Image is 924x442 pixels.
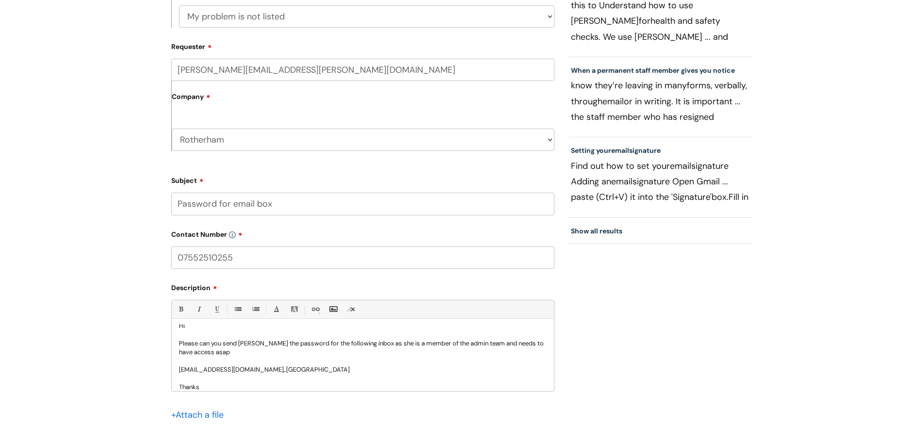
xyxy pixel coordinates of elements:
[571,66,735,75] a: When a permanent staff member gives you notice
[611,176,632,187] span: email
[179,383,547,392] p: Thanks
[193,303,205,315] a: Italic (Ctrl-I)
[231,303,243,315] a: • Unordered List (Ctrl-Shift-7)
[171,407,229,423] div: Attach a file
[172,89,554,111] label: Company
[327,303,339,315] a: Insert Image...
[249,303,261,315] a: 1. Ordered List (Ctrl-Shift-8)
[670,160,691,172] span: email
[270,303,282,315] a: Font Color
[639,15,650,27] span: for
[571,146,661,155] a: Setting youremailsignature
[345,303,357,315] a: Remove formatting (Ctrl-\)
[179,365,547,374] p: [EMAIL_ADDRESS][DOMAIN_NAME],.[GEOGRAPHIC_DATA]
[171,280,554,292] label: Description
[288,303,300,315] a: Back Color
[171,409,176,421] span: +
[571,78,751,124] p: know they’re leaving in many , verbally, through or in writing. It is important ... the staff mem...
[571,158,751,205] p: Find out how to set your signature Adding an signature Open Gmail ... paste (Ctrl+V) it into the ...
[571,227,622,235] a: Show all results
[211,303,223,315] a: Underline(Ctrl-U)
[171,59,554,81] input: Email
[171,173,554,185] label: Subject
[309,303,321,315] a: Link
[179,322,547,330] p: Hi
[611,146,629,155] span: email
[602,96,624,107] span: email
[171,39,554,51] label: Requester
[687,80,711,91] span: forms
[179,339,547,357] p: Please can you send [PERSON_NAME] the password for the following inbox as she is a member of the ...
[712,191,729,203] span: box.
[229,231,236,238] img: info-icon.svg
[175,303,187,315] a: Bold (Ctrl-B)
[171,227,554,239] label: Contact Number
